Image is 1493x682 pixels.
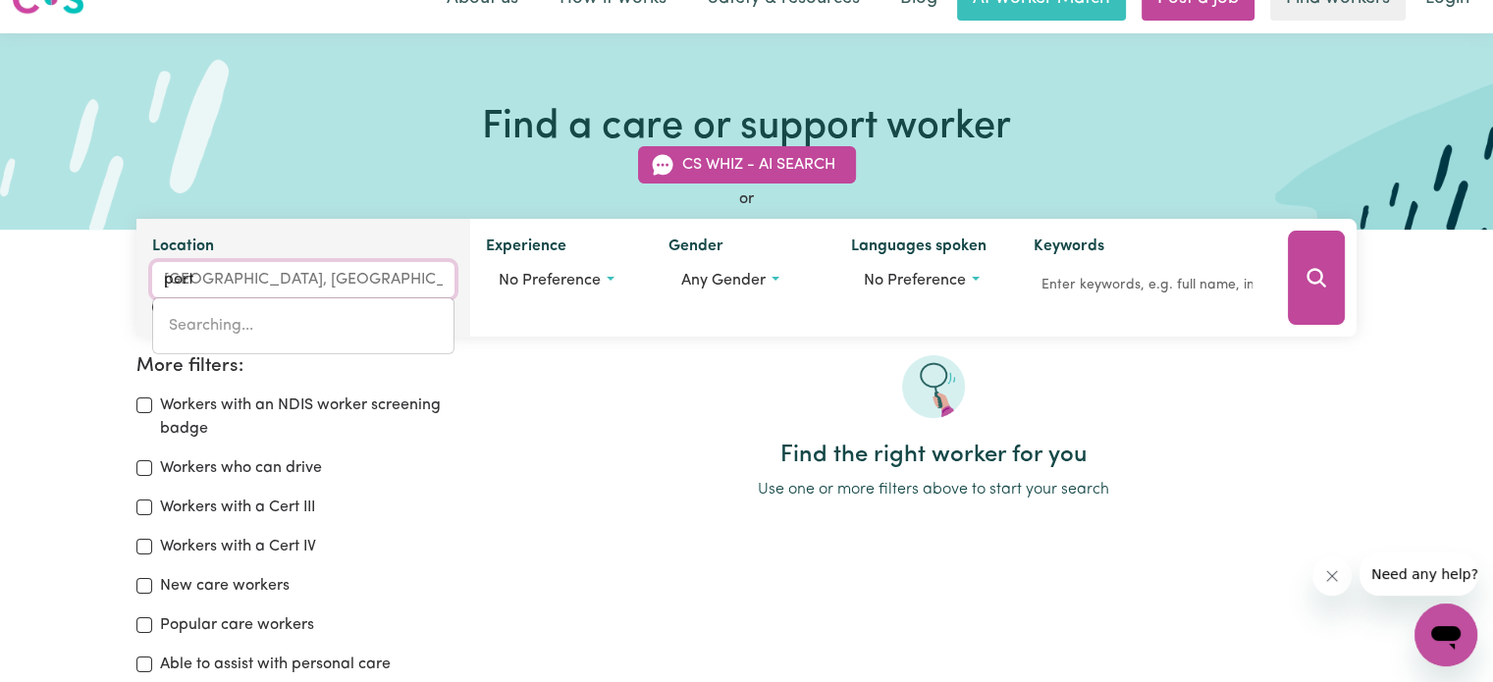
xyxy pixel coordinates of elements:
label: Keywords [1034,235,1104,262]
label: Experience [486,235,566,262]
label: Location [152,235,214,262]
input: Enter a suburb [152,262,454,297]
label: New care workers [160,574,290,598]
label: Languages spoken [851,235,986,262]
button: Worker experience options [486,262,637,299]
label: Gender [668,235,723,262]
label: Workers with an NDIS worker screening badge [160,393,486,441]
span: Need any help? [12,14,119,29]
label: Popular care workers [160,613,314,637]
iframe: Message from company [1360,552,1477,596]
div: or [136,187,1358,211]
button: Search [1288,231,1345,325]
button: Worker gender preference [668,262,820,299]
h1: Find a care or support worker [482,104,1011,151]
label: Workers with a Cert IV [160,535,316,558]
p: Use one or more filters above to start your search [509,478,1357,501]
div: menu-options [152,297,454,354]
span: No preference [864,273,966,289]
span: Any gender [681,273,766,289]
label: Workers who can drive [160,456,322,480]
button: Worker language preferences [851,262,1002,299]
iframe: Close message [1312,556,1352,596]
button: CS Whiz - AI Search [638,146,856,184]
iframe: Button to launch messaging window [1414,603,1477,666]
span: No preference [499,273,601,289]
label: Able to assist with personal care [160,653,391,676]
h2: Find the right worker for you [509,442,1357,470]
label: Workers with a Cert III [160,496,315,519]
input: Enter keywords, e.g. full name, interests [1034,270,1260,300]
h2: More filters: [136,355,486,378]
